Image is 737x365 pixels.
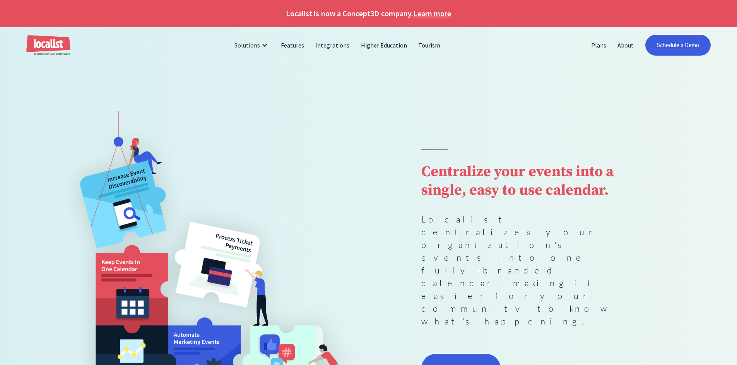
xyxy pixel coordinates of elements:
a: home [26,35,70,56]
a: Schedule a Demo [645,35,711,56]
a: About [612,36,640,54]
a: Plans [586,36,612,54]
a: Features [275,36,310,54]
a: Integrations [310,36,355,54]
strong: Centralize your events into a single, easy to use calendar. [421,163,614,200]
a: Learn more [413,8,451,19]
p: Localist centralizes your organization's events into one fully-branded calendar, making it easier... [421,213,632,328]
a: Higher Education [356,36,413,54]
a: Tourism [413,36,446,54]
div: Solutions [229,36,275,54]
div: Solutions [234,41,260,50]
